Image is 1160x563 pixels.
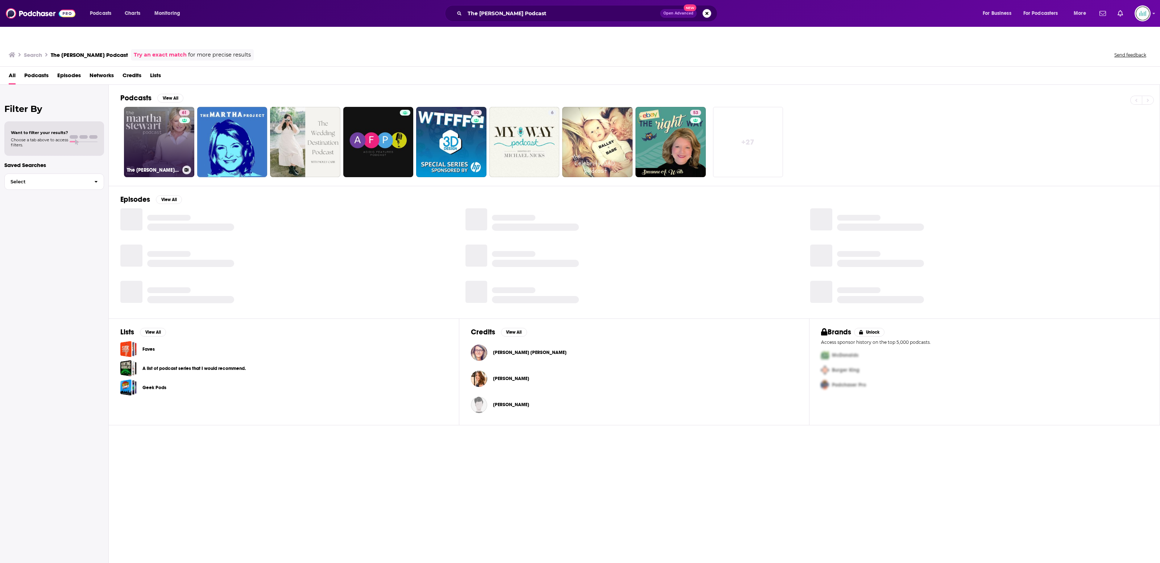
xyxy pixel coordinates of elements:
[635,107,706,177] a: 53
[471,397,487,413] a: Tracie Hotchner
[493,376,529,381] span: [PERSON_NAME]
[120,328,134,337] h2: Lists
[693,109,698,117] span: 53
[182,109,187,117] span: 61
[493,402,529,408] span: [PERSON_NAME]
[818,363,832,378] img: Second Pro Logo
[5,179,88,184] span: Select
[1023,8,1058,18] span: For Podcasters
[1115,7,1126,20] a: Show notifications dropdown
[660,9,697,18] button: Open AdvancedNew
[4,162,104,168] p: Saved Searches
[120,195,150,204] h2: Episodes
[142,345,155,353] a: Faves
[120,360,137,376] a: A list of podcast series that I would recommend.
[832,382,866,388] span: Podchaser Pro
[854,328,885,337] button: Unlock
[713,107,783,177] a: +27
[471,345,487,361] img: Christine Cyr Clisset
[1112,52,1148,58] button: Send feedback
[416,107,486,177] a: 50
[818,348,832,363] img: First Pro Logo
[156,195,182,204] button: View All
[471,110,482,116] a: 50
[11,130,68,135] span: Want to filter your results?
[90,8,111,18] span: Podcasts
[684,4,697,11] span: New
[90,70,114,84] a: Networks
[134,51,187,59] a: Try an exact match
[154,8,180,18] span: Monitoring
[1135,5,1151,21] img: User Profile
[818,378,832,392] img: Third Pro Logo
[188,51,251,59] span: for more precise results
[9,70,16,84] a: All
[57,70,81,84] a: Episodes
[150,70,161,84] a: Lists
[821,328,851,337] h2: Brands
[142,364,246,372] a: A list of podcast series that I would recommend.
[1097,7,1109,20] a: Show notifications dropdown
[471,371,487,387] img: Kelly DiNardo
[551,109,554,117] span: 6
[120,328,166,337] a: ListsView All
[983,8,1011,18] span: For Business
[120,93,183,103] a: PodcastsView All
[471,341,798,364] button: Christine Cyr ClissetChristine Cyr Clisset
[471,367,798,390] button: Kelly DiNardoKelly DiNardo
[1019,8,1069,19] button: open menu
[142,384,166,392] a: Geek Pods
[124,107,194,177] a: 61The [PERSON_NAME] Podcast
[140,328,166,337] button: View All
[690,110,701,116] a: 53
[1074,8,1086,18] span: More
[120,8,145,19] a: Charts
[493,376,529,381] a: Kelly DiNardo
[548,110,556,116] a: 6
[501,328,527,337] button: View All
[1135,5,1151,21] span: Logged in as podglomerate
[149,8,190,19] button: open menu
[51,51,128,58] h3: The [PERSON_NAME] Podcast
[179,110,190,116] a: 61
[1069,8,1095,19] button: open menu
[123,70,141,84] a: Credits
[471,328,495,337] h2: Credits
[471,328,527,337] a: CreditsView All
[493,350,567,355] span: [PERSON_NAME] [PERSON_NAME]
[120,195,182,204] a: EpisodesView All
[832,352,858,358] span: McDonalds
[120,93,152,103] h2: Podcasts
[120,379,137,396] a: Geek Pods
[663,12,693,15] span: Open Advanced
[85,8,121,19] button: open menu
[474,109,479,117] span: 50
[24,70,49,84] a: Podcasts
[452,5,724,22] div: Search podcasts, credits, & more...
[11,137,68,147] span: Choose a tab above to access filters.
[127,167,179,173] h3: The [PERSON_NAME] Podcast
[4,104,104,114] h2: Filter By
[1135,5,1151,21] button: Show profile menu
[465,8,660,19] input: Search podcasts, credits, & more...
[978,8,1020,19] button: open menu
[821,339,1148,345] p: Access sponsor history on the top 5,000 podcasts.
[493,402,529,408] a: Tracie Hotchner
[120,341,137,357] a: Faves
[493,350,567,355] a: Christine Cyr Clisset
[6,7,75,20] img: Podchaser - Follow, Share and Rate Podcasts
[832,367,859,373] span: Burger King
[4,174,104,190] button: Select
[471,393,798,416] button: Tracie HotchnerTracie Hotchner
[489,107,560,177] a: 6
